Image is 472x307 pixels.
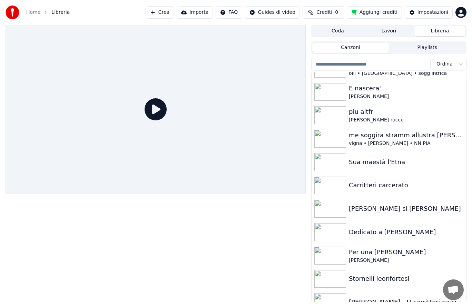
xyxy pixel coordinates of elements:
div: Stornelli leonfortesi [349,274,463,284]
div: [PERSON_NAME] si [PERSON_NAME] [349,204,463,214]
button: Canzoni [312,43,389,53]
nav: breadcrumb [26,9,70,16]
span: Crediti [316,9,332,16]
div: [PERSON_NAME] [349,257,463,264]
div: Dedicato a [PERSON_NAME] [349,227,463,237]
button: Crediti0 [303,6,344,19]
div: piu altfr [349,107,463,117]
img: youka [6,6,19,19]
div: E nascera' [349,83,463,93]
button: Guides di video [245,6,299,19]
button: Libreria [414,26,465,36]
div: vigna • [PERSON_NAME] • NN PIA [349,140,463,147]
span: Libreria [51,9,70,16]
button: FAQ [216,6,242,19]
div: Carritteri carcerato [349,180,463,190]
div: oili • [GEOGRAPHIC_DATA] • sogg intrica [349,70,463,77]
button: Coda [312,26,363,36]
span: 0 [335,9,338,16]
button: Playlists [389,43,465,53]
div: [PERSON_NAME] [349,93,463,100]
a: Home [26,9,40,16]
button: Lavori [363,26,414,36]
div: Impostazioni [417,9,448,16]
div: Sua maestà l'Etna [349,157,463,167]
a: Aprire la chat [443,279,464,300]
div: me soggira stramm allustra [PERSON_NAME] [349,130,463,140]
button: Impostazioni [405,6,453,19]
div: [PERSON_NAME] roccu [349,117,463,123]
div: [PERSON_NAME] - U carritteri pazzu d'amuri [349,297,463,307]
div: Per una [PERSON_NAME] [349,247,463,257]
button: Crea [146,6,174,19]
button: Aggiungi crediti [347,6,402,19]
button: Importa [177,6,213,19]
span: Ordina [436,61,453,68]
